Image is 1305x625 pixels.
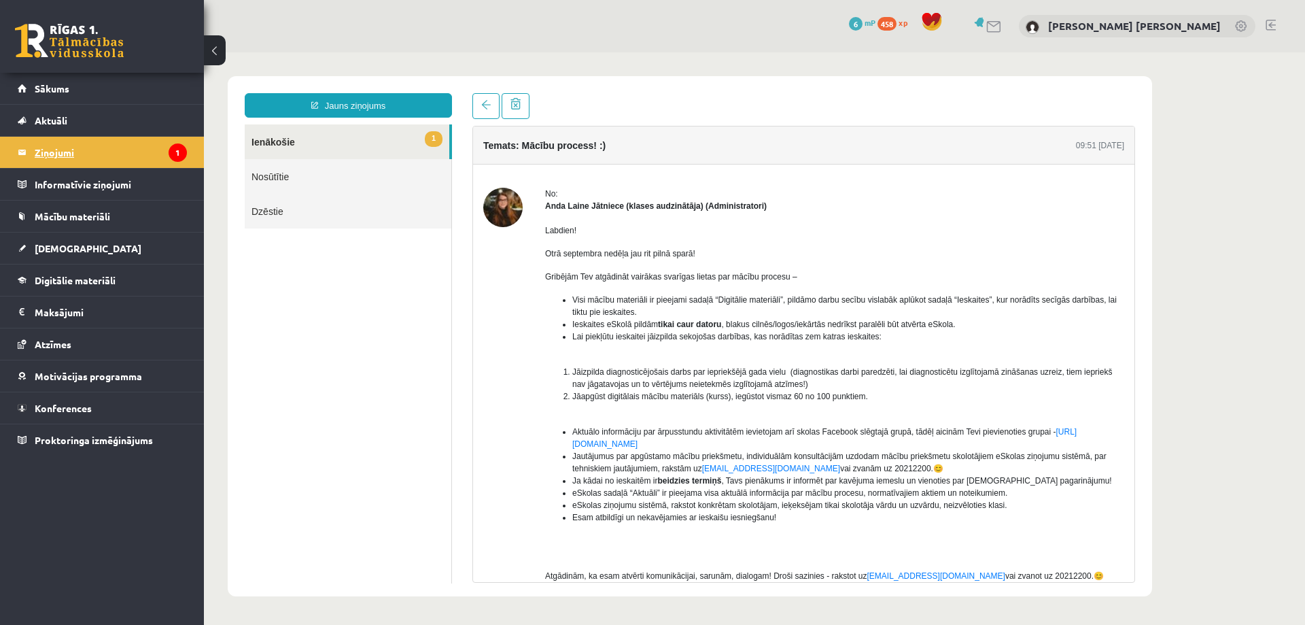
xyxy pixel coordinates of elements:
[18,328,187,360] a: Atzīmes
[368,424,908,433] span: Ja kādai no ieskaitēm ir , Tavs pienākums ir informēt par kavējuma iemeslu un vienoties par [DEMO...
[35,274,116,286] span: Digitālie materiāli
[279,88,402,99] h4: Temats: Mācību process! :)
[498,411,636,421] a: [EMAIL_ADDRESS][DOMAIN_NAME]
[18,73,187,104] a: Sākums
[35,137,187,168] legend: Ziņojumi
[341,197,491,206] span: Otrā septembra nedēļa jau rit pilnā sparā!
[18,233,187,264] a: [DEMOGRAPHIC_DATA]
[41,107,247,141] a: Nosūtītie
[890,519,900,528] span: 😊
[18,105,187,136] a: Aktuāli
[18,360,187,392] a: Motivācijas programma
[849,17,875,28] a: 6 mP
[865,17,875,28] span: mP
[18,169,187,200] a: Informatīvie ziņojumi
[368,267,752,277] span: Ieskaites eSkolā pildām , blakus cilnēs/logos/iekārtās nedrīkst paralēli būt atvērta eSkola.
[18,201,187,232] a: Mācību materiāli
[35,210,110,222] span: Mācību materiāli
[35,338,71,350] span: Atzīmes
[18,265,187,296] a: Digitālie materiāli
[35,402,92,414] span: Konferences
[35,370,142,382] span: Motivācijas programma
[368,436,803,445] span: eSkolas sadaļā “Aktuāli” ir pieejama visa aktuālā informācija par mācību procesu, normatīvajiem a...
[877,17,897,31] span: 458
[35,297,187,328] legend: Maksājumi
[41,41,248,65] a: Jauns ziņojums
[221,79,239,95] span: 1
[18,392,187,424] a: Konferences
[663,519,801,528] a: [EMAIL_ADDRESS][DOMAIN_NAME]
[35,434,153,446] span: Proktoringa izmēģinājums
[368,280,678,289] span: Lai piekļūtu ieskaitei jāizpilda sekojošas darbības, kas norādītas zem katras ieskaites:
[341,173,372,183] span: Labdien!
[872,87,920,99] div: 09:51 [DATE]
[35,82,69,95] span: Sākums
[341,149,563,158] strong: Anda Laine Jātniece (klases audzinātāja) (Administratori)
[35,114,67,126] span: Aktuāli
[18,297,187,328] a: Maksājumi
[453,424,517,433] b: beidzies termiņš
[877,17,914,28] a: 458 xp
[1048,19,1221,33] a: [PERSON_NAME] [PERSON_NAME]
[368,399,903,421] span: Jautājumus par apgūstamo mācību priekšmetu, individuālām konsultācijām uzdodam mācību priekšmetu ...
[368,315,908,337] span: Jāizpilda diagnosticējošais darbs par iepriekšējā gada vielu (diagnostikas darbi paredzēti, lai d...
[341,135,920,148] div: No:
[729,411,739,421] span: 😊
[1026,20,1039,34] img: Juris Eduards Pleikšnis
[849,17,863,31] span: 6
[41,72,245,107] a: 1Ienākošie
[341,220,593,229] span: Gribējām Tev atgādināt vairākas svarīgas lietas par mācību procesu –
[169,143,187,162] i: 1
[41,141,247,176] a: Dzēstie
[15,24,124,58] a: Rīgas 1. Tālmācības vidusskola
[368,448,803,458] span: eSkolas ziņojumu sistēmā, rakstot konkrētam skolotājam, ieķeksējam tikai skolotāja vārdu un uzvār...
[18,424,187,456] a: Proktoringa izmēģinājums
[368,375,873,396] span: Aktuālo informāciju par ārpusstundu aktivitātēm ievietojam arī skolas Facebook slēgtajā grupā, tā...
[18,137,187,168] a: Ziņojumi1
[35,242,141,254] span: [DEMOGRAPHIC_DATA]
[368,243,913,265] span: Visi mācību materiāli ir pieejami sadaļā “Digitālie materiāli”, pildāmo darbu secību vislabāk apl...
[368,339,664,349] span: Jāapgūst digitālais mācību materiāls (kurss), iegūstot vismaz 60 no 100 punktiem.
[341,519,900,528] span: Atgādinām, ka esam atvērti komunikācijai, sarunām, dialogam! Droši sazinies - rakstot uz vai zvan...
[279,135,319,175] img: Anda Laine Jātniece (klases audzinātāja)
[368,460,572,470] span: Esam atbildīgi un nekavējamies ar ieskaišu iesniegšanu!
[899,17,907,28] span: xp
[35,169,187,200] legend: Informatīvie ziņojumi
[454,267,517,277] b: tikai caur datoru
